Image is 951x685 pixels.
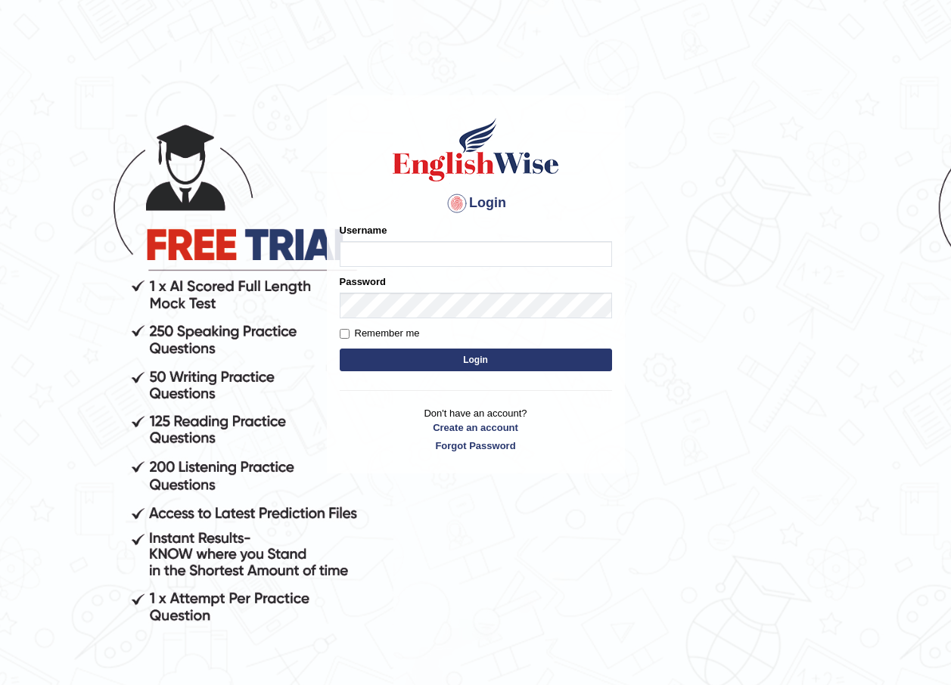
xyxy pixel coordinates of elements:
label: Password [340,274,386,289]
input: Remember me [340,329,350,339]
h4: Login [340,191,612,215]
button: Login [340,349,612,371]
label: Remember me [340,326,420,341]
a: Create an account [340,420,612,435]
p: Don't have an account? [340,406,612,453]
label: Username [340,223,387,237]
img: Logo of English Wise sign in for intelligent practice with AI [390,116,562,184]
a: Forgot Password [340,439,612,453]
